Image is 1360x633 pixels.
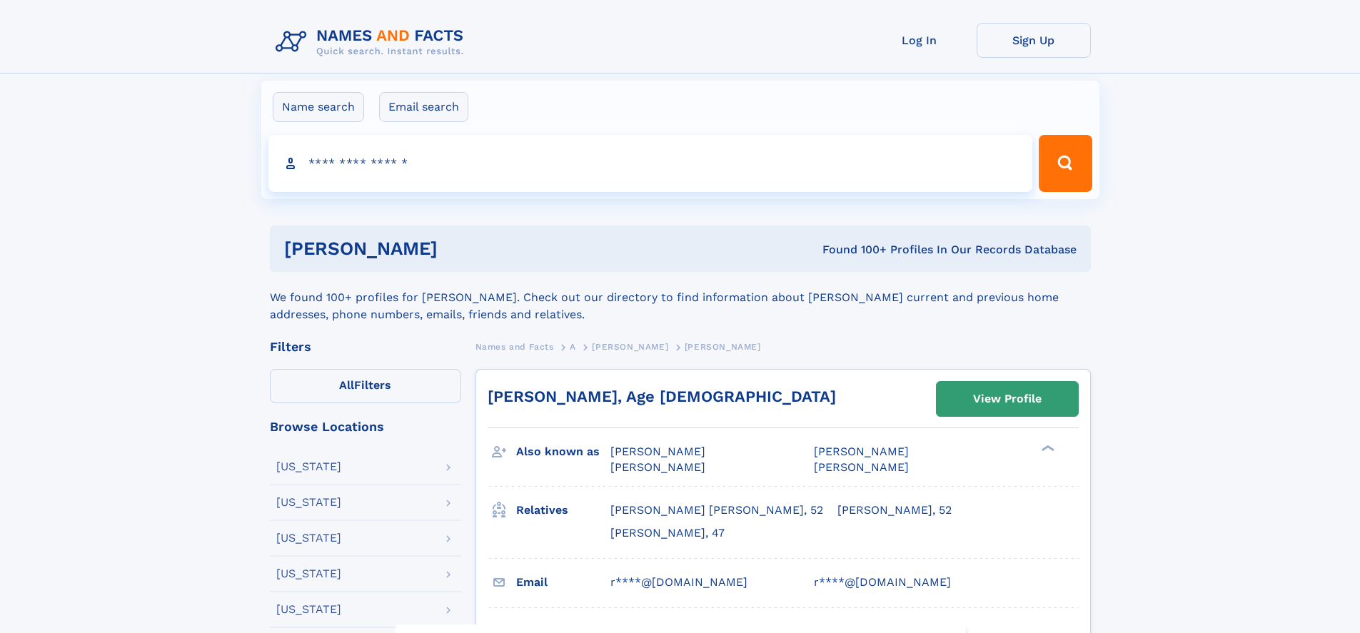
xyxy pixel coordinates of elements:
[516,440,610,464] h3: Also known as
[610,460,705,474] span: [PERSON_NAME]
[270,420,461,433] div: Browse Locations
[570,338,576,355] a: A
[977,23,1091,58] a: Sign Up
[610,502,823,518] a: [PERSON_NAME] [PERSON_NAME], 52
[488,388,836,405] a: [PERSON_NAME], Age [DEMOGRAPHIC_DATA]
[273,92,364,122] label: Name search
[937,382,1078,416] a: View Profile
[270,340,461,353] div: Filters
[592,342,668,352] span: [PERSON_NAME]
[516,498,610,522] h3: Relatives
[379,92,468,122] label: Email search
[1038,444,1055,453] div: ❯
[516,570,610,594] h3: Email
[1039,135,1092,192] button: Search Button
[268,135,1033,192] input: search input
[685,342,761,352] span: [PERSON_NAME]
[630,242,1077,258] div: Found 100+ Profiles In Our Records Database
[973,383,1042,415] div: View Profile
[339,378,354,392] span: All
[270,23,475,61] img: Logo Names and Facts
[814,445,909,458] span: [PERSON_NAME]
[276,461,341,472] div: [US_STATE]
[276,497,341,508] div: [US_STATE]
[270,369,461,403] label: Filters
[610,525,725,541] a: [PERSON_NAME], 47
[570,342,576,352] span: A
[270,272,1091,323] div: We found 100+ profiles for [PERSON_NAME]. Check out our directory to find information about [PERS...
[284,240,630,258] h1: [PERSON_NAME]
[814,460,909,474] span: [PERSON_NAME]
[276,568,341,579] div: [US_STATE]
[862,23,977,58] a: Log In
[475,338,554,355] a: Names and Facts
[610,445,705,458] span: [PERSON_NAME]
[592,338,668,355] a: [PERSON_NAME]
[276,532,341,544] div: [US_STATE]
[276,604,341,615] div: [US_STATE]
[837,502,952,518] a: [PERSON_NAME], 52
